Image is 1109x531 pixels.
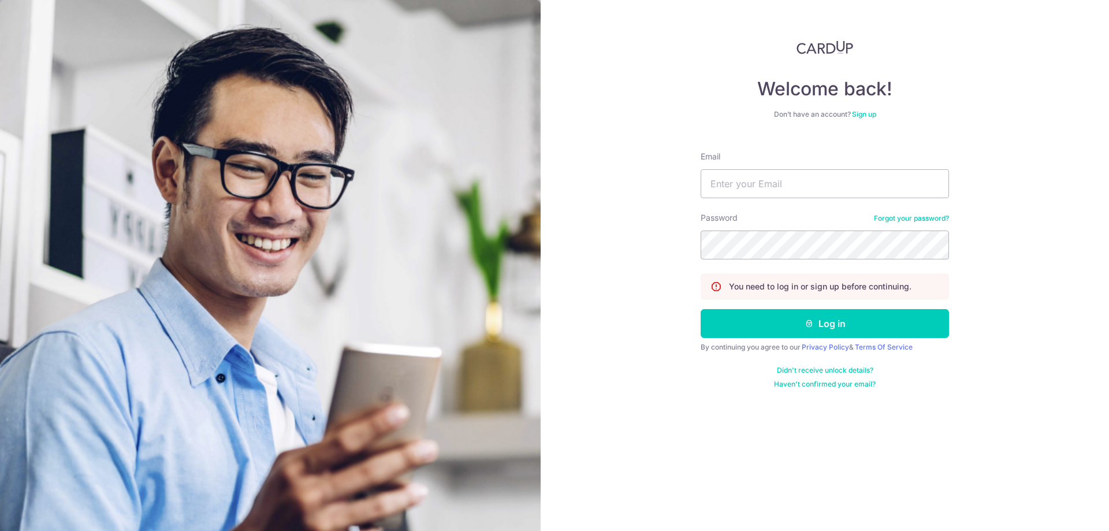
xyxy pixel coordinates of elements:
[855,343,913,351] a: Terms Of Service
[797,40,853,54] img: CardUp Logo
[701,110,949,119] div: Don’t have an account?
[701,309,949,338] button: Log in
[701,169,949,198] input: Enter your Email
[777,366,873,375] a: Didn't receive unlock details?
[802,343,849,351] a: Privacy Policy
[701,77,949,101] h4: Welcome back!
[774,380,876,389] a: Haven't confirmed your email?
[874,214,949,223] a: Forgot your password?
[701,212,738,224] label: Password
[729,281,911,292] p: You need to log in or sign up before continuing.
[852,110,876,118] a: Sign up
[701,151,720,162] label: Email
[701,343,949,352] div: By continuing you agree to our &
